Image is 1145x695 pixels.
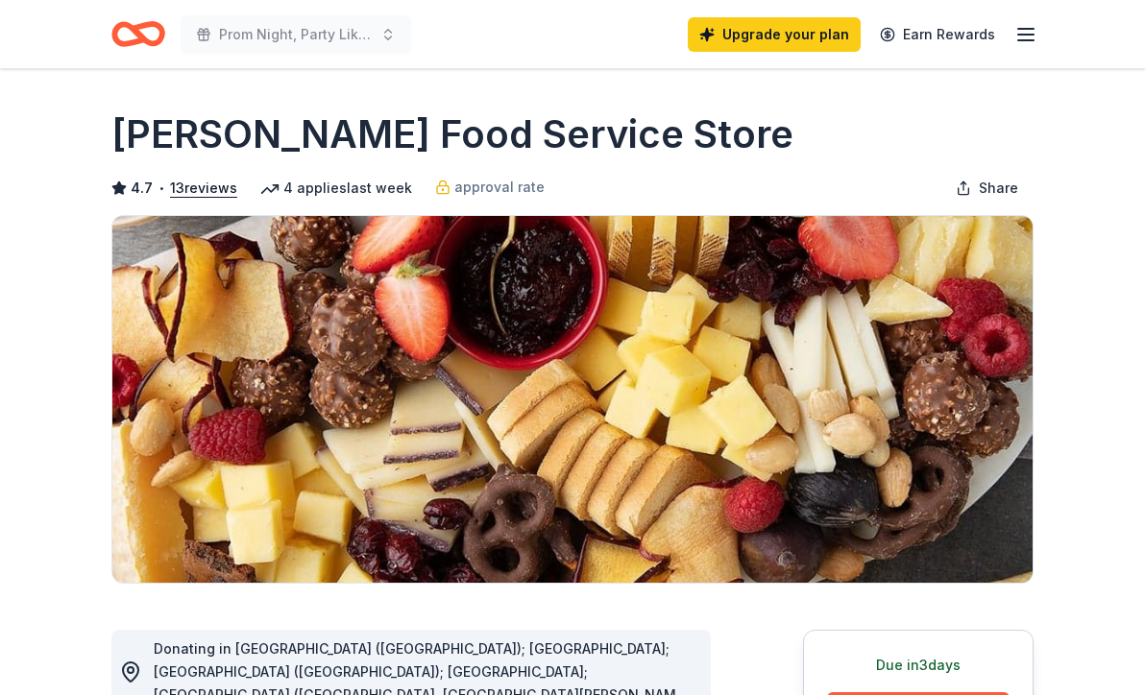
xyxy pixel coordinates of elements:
h1: [PERSON_NAME] Food Service Store [111,108,793,161]
span: • [158,180,165,196]
button: 13reviews [170,177,237,200]
a: approval rate [435,176,545,199]
img: Image for Gordon Food Service Store [112,216,1033,583]
a: Earn Rewards [868,17,1007,52]
button: Share [940,169,1034,207]
button: Prom Night, Party Like It's 1999 Gala [181,15,411,54]
div: Due in 3 days [827,654,1010,677]
span: 4.7 [131,177,153,200]
a: Home [111,12,165,57]
span: approval rate [454,176,545,199]
span: Share [979,177,1018,200]
a: Upgrade your plan [688,17,861,52]
span: Prom Night, Party Like It's 1999 Gala [219,23,373,46]
div: 4 applies last week [260,177,412,200]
